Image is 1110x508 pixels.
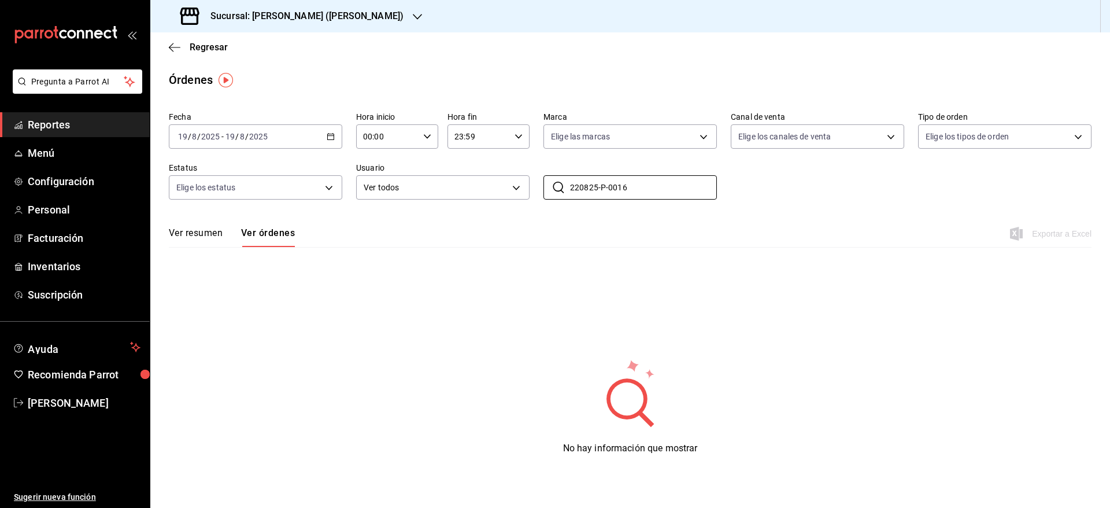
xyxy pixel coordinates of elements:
[563,443,698,454] span: No hay información que mostrar
[169,227,295,247] div: navigation tabs
[28,202,140,218] span: Personal
[543,113,717,121] label: Marca
[201,9,404,23] h3: Sucursal: [PERSON_NAME] ([PERSON_NAME])
[13,69,142,94] button: Pregunta a Parrot AI
[169,42,228,53] button: Regresar
[14,491,140,503] span: Sugerir nueva función
[28,340,125,354] span: Ayuda
[219,73,233,87] img: Tooltip marker
[177,132,188,141] input: --
[197,132,201,141] span: /
[169,113,342,121] label: Fecha
[221,132,224,141] span: -
[201,132,220,141] input: ----
[225,132,235,141] input: --
[356,164,530,172] label: Usuario
[447,113,530,121] label: Hora fin
[738,131,831,142] span: Elige los canales de venta
[176,182,235,193] span: Elige los estatus
[169,227,223,247] button: Ver resumen
[235,132,239,141] span: /
[239,132,245,141] input: --
[28,145,140,161] span: Menú
[356,113,438,121] label: Hora inicio
[731,113,904,121] label: Canal de venta
[926,131,1009,142] span: Elige los tipos de orden
[28,174,140,189] span: Configuración
[364,182,508,194] span: Ver todos
[28,367,140,382] span: Recomienda Parrot
[8,84,142,96] a: Pregunta a Parrot AI
[28,230,140,246] span: Facturación
[28,117,140,132] span: Reportes
[241,227,295,247] button: Ver órdenes
[191,132,197,141] input: --
[570,176,717,199] input: Buscar no. de referencia
[188,132,191,141] span: /
[245,132,249,141] span: /
[169,164,342,172] label: Estatus
[918,113,1091,121] label: Tipo de orden
[190,42,228,53] span: Regresar
[169,71,213,89] div: Órdenes
[28,287,140,303] span: Suscripción
[28,259,140,274] span: Inventarios
[551,131,610,142] span: Elige las marcas
[127,30,136,39] button: open_drawer_menu
[249,132,268,141] input: ----
[28,395,140,411] span: [PERSON_NAME]
[31,76,124,88] span: Pregunta a Parrot AI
